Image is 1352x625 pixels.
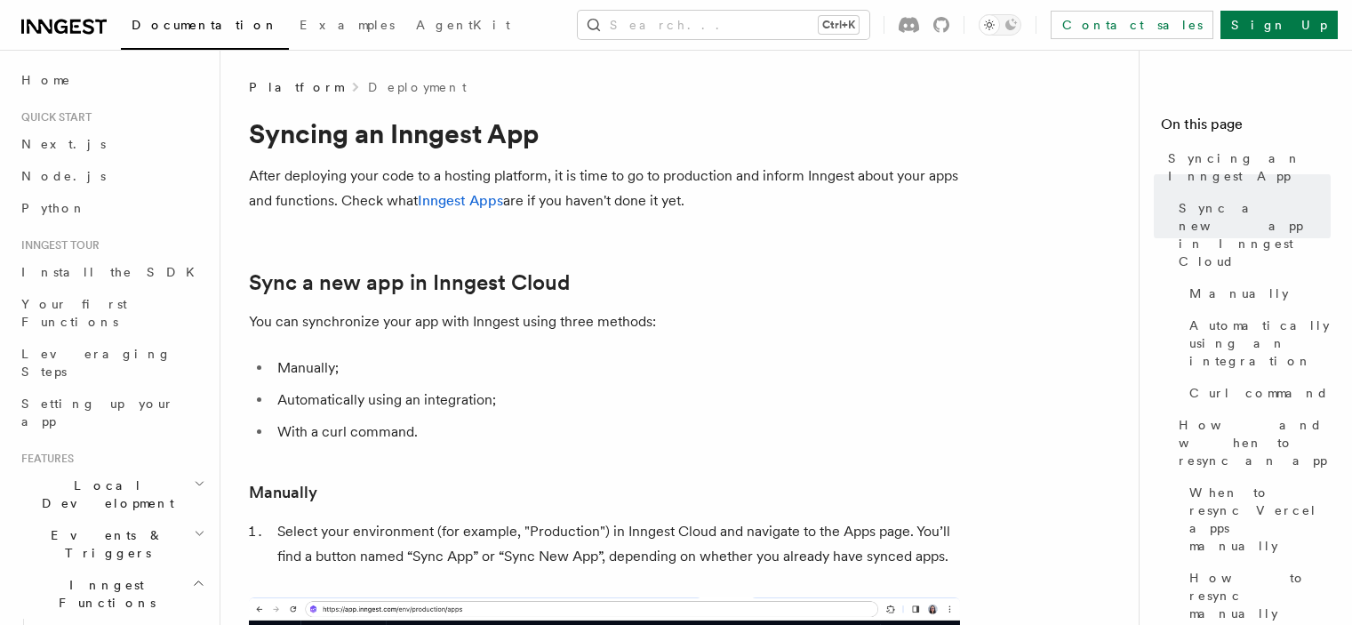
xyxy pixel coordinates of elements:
a: Deployment [368,78,467,96]
a: Sign Up [1220,11,1338,39]
span: Syncing an Inngest App [1168,149,1331,185]
h1: Syncing an Inngest App [249,117,960,149]
span: Examples [300,18,395,32]
span: Your first Functions [21,297,127,329]
p: You can synchronize your app with Inngest using three methods: [249,309,960,334]
span: Automatically using an integration [1189,317,1331,370]
span: Python [21,201,86,215]
button: Events & Triggers [14,519,209,569]
span: How to resync manually [1189,569,1331,622]
a: Install the SDK [14,256,209,288]
span: Setting up your app [21,397,174,429]
a: Leveraging Steps [14,338,209,388]
a: AgentKit [405,5,521,48]
a: Setting up your app [14,388,209,437]
a: Automatically using an integration [1182,309,1331,377]
span: Node.js [21,169,106,183]
a: How and when to resync an app [1172,409,1331,477]
a: Node.js [14,160,209,192]
a: Syncing an Inngest App [1161,142,1331,192]
span: Manually [1189,284,1289,302]
p: After deploying your code to a hosting platform, it is time to go to production and inform Innges... [249,164,960,213]
a: Sync a new app in Inngest Cloud [249,270,570,295]
span: How and when to resync an app [1179,416,1331,469]
a: Home [14,64,209,96]
span: Curl command [1189,384,1329,402]
a: When to resync Vercel apps manually [1182,477,1331,562]
span: Platform [249,78,343,96]
a: Examples [289,5,405,48]
span: Sync a new app in Inngest Cloud [1179,199,1331,270]
li: Manually; [272,356,960,381]
a: Next.js [14,128,209,160]
li: With a curl command. [272,420,960,445]
kbd: Ctrl+K [819,16,859,34]
span: Features [14,452,74,466]
a: Manually [249,480,317,505]
span: Home [21,71,71,89]
a: Python [14,192,209,224]
span: Events & Triggers [14,526,194,562]
span: Next.js [21,137,106,151]
span: AgentKit [416,18,510,32]
span: Documentation [132,18,278,32]
button: Inngest Functions [14,569,209,619]
span: Local Development [14,477,194,512]
a: Manually [1182,277,1331,309]
span: Inngest Functions [14,576,192,612]
span: Install the SDK [21,265,205,279]
button: Local Development [14,469,209,519]
a: Sync a new app in Inngest Cloud [1172,192,1331,277]
span: Inngest tour [14,238,100,252]
a: Documentation [121,5,289,50]
button: Toggle dark mode [979,14,1021,36]
h4: On this page [1161,114,1331,142]
a: Inngest Apps [418,192,503,209]
a: Curl command [1182,377,1331,409]
button: Search...Ctrl+K [578,11,869,39]
span: Leveraging Steps [21,347,172,379]
a: Contact sales [1051,11,1213,39]
span: Quick start [14,110,92,124]
span: When to resync Vercel apps manually [1189,484,1331,555]
a: Your first Functions [14,288,209,338]
li: Select your environment (for example, "Production") in Inngest Cloud and navigate to the Apps pag... [272,519,960,569]
li: Automatically using an integration; [272,388,960,413]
